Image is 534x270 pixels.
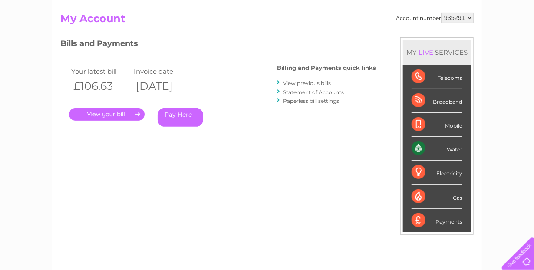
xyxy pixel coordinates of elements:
div: Telecoms [412,65,462,89]
th: [DATE] [132,77,194,95]
a: Blog [458,37,471,43]
div: Clear Business is a trading name of Verastar Limited (registered in [GEOGRAPHIC_DATA] No. 3667643... [63,5,473,42]
h2: My Account [60,13,474,29]
div: Gas [412,185,462,209]
div: Electricity [412,161,462,184]
div: Mobile [412,113,462,137]
a: Paperless bill settings [283,98,339,104]
div: LIVE [417,48,435,56]
a: . [69,108,145,121]
div: MY SERVICES [403,40,471,65]
h4: Billing and Payments quick links [277,65,376,71]
div: Water [412,137,462,161]
img: logo.png [19,23,63,49]
td: Your latest bill [69,66,132,77]
div: Payments [412,209,462,232]
a: Contact [476,37,498,43]
a: Log out [505,37,526,43]
a: 0333 014 3131 [370,4,430,15]
div: Broadband [412,89,462,113]
h3: Bills and Payments [60,37,376,53]
th: £106.63 [69,77,132,95]
a: Telecoms [427,37,453,43]
a: Energy [403,37,422,43]
div: Account number [396,13,474,23]
a: Water [381,37,398,43]
a: Statement of Accounts [283,89,344,95]
td: Invoice date [132,66,194,77]
a: Pay Here [158,108,203,127]
a: View previous bills [283,80,331,86]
